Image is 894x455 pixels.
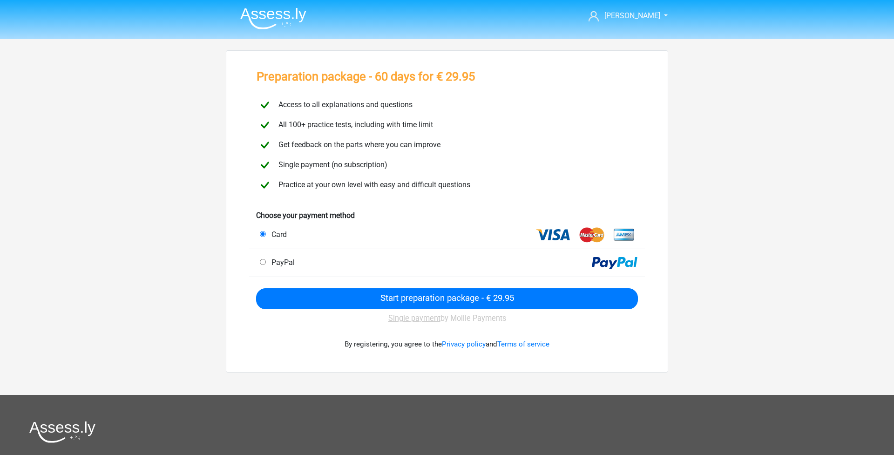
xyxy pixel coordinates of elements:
[256,288,638,309] input: Start preparation package - € 29.95
[257,157,273,173] img: checkmark
[604,11,660,20] span: [PERSON_NAME]
[268,258,295,267] span: PayPal
[585,10,661,21] a: [PERSON_NAME]
[257,69,475,84] h3: Preparation package - 60 days for € 29.95
[256,309,638,328] div: by Mollie Payments
[240,7,306,29] img: Assessly
[275,140,440,149] span: Get feedback on the parts where you can improve
[29,421,95,443] img: Assessly logo
[442,340,486,348] a: Privacy policy
[497,340,549,348] a: Terms of service
[275,180,470,189] span: Practice at your own level with easy and difficult questions
[257,177,273,193] img: checkmark
[257,97,273,113] img: checkmark
[275,160,387,169] span: Single payment (no subscription)
[256,211,355,220] b: Choose your payment method
[257,137,273,153] img: checkmark
[256,328,638,361] div: By registering, you agree to the and
[268,230,287,239] span: Card
[275,120,433,129] span: All 100+ practice tests, including with time limit
[275,100,413,109] span: Access to all explanations and questions
[388,314,440,323] u: Single payment
[257,117,273,133] img: checkmark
